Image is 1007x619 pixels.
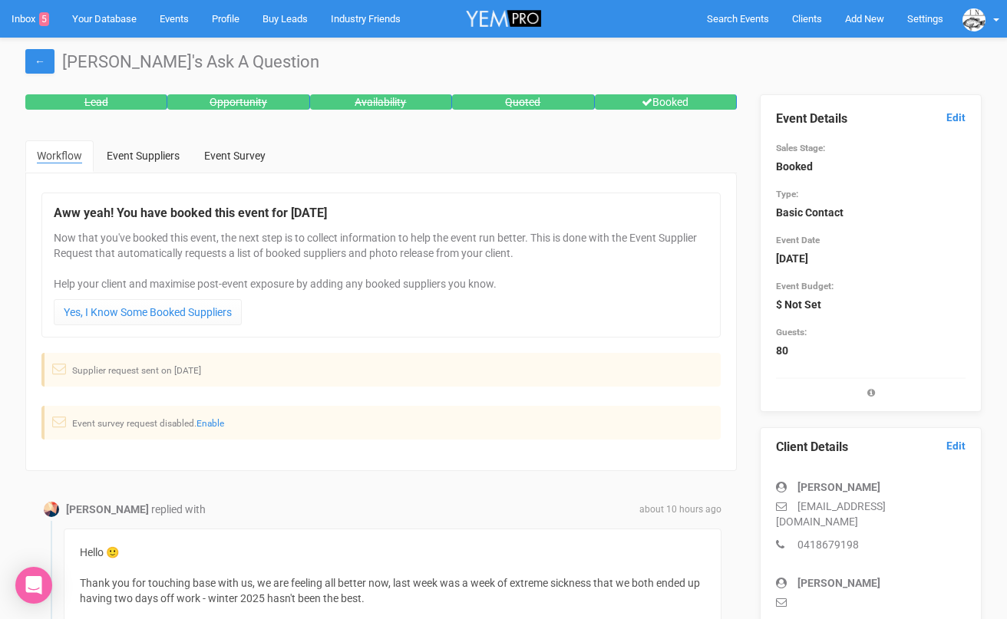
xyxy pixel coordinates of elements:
a: Event Survey [193,140,277,171]
small: Event survey request disabled. [72,418,224,429]
legend: Client Details [776,439,966,456]
a: Workflow [25,140,94,173]
small: Guests: [776,327,807,337]
div: Open Intercom Messenger [15,567,52,604]
img: Profile Image [44,502,59,517]
span: about 10 hours ago [639,503,721,516]
div: Opportunity [167,94,309,110]
p: Now that you've booked this event, the next step is to collect information to help the event run ... [54,230,708,291]
img: data [962,8,986,31]
div: Quoted [452,94,594,110]
strong: 80 [776,344,788,357]
strong: [PERSON_NAME] [66,503,149,515]
a: Edit [946,110,966,125]
p: 0418679198 [776,537,966,552]
a: ← [25,49,54,74]
small: Sales Stage: [776,143,825,153]
legend: Event Details [776,110,966,128]
div: Availability [310,94,452,110]
h1: [PERSON_NAME]'s Ask A Question [25,53,982,71]
strong: Basic Contact [776,206,844,219]
span: Search Events [707,13,769,25]
small: Supplier request sent on [DATE] [72,365,201,376]
span: replied with [151,503,206,515]
legend: Aww yeah! You have booked this event for [DATE] [54,205,708,222]
strong: [PERSON_NAME] [797,577,880,589]
strong: [PERSON_NAME] [797,481,880,493]
a: Enable [196,418,224,429]
strong: $ Not Set [776,298,821,311]
span: 5 [39,12,49,26]
a: Event Suppliers [95,140,191,171]
strong: Booked [776,160,813,173]
span: Add New [845,13,884,25]
small: Type: [776,189,798,199]
small: Event Budget: [776,281,834,291]
p: [EMAIL_ADDRESS][DOMAIN_NAME] [776,499,966,529]
div: Lead [25,94,167,110]
a: Yes, I Know Some Booked Suppliers [54,299,242,325]
span: Clients [792,13,822,25]
a: Edit [946,439,966,453]
small: Event Date [776,235,820,245]
strong: [DATE] [776,252,808,265]
div: Booked [595,94,737,110]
